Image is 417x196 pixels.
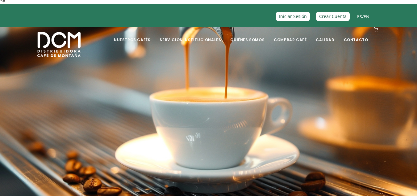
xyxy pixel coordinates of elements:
[340,28,372,42] a: Contacto
[312,28,338,42] a: Calidad
[357,14,362,20] a: ES
[156,28,225,42] a: Servicios Institucionales
[357,13,369,20] span: /
[270,28,310,42] a: Comprar Café
[316,12,350,21] a: Crear Cuenta
[110,28,154,42] a: Nuestros Cafés
[276,12,310,21] a: Iniciar Sesión
[364,14,369,20] a: EN
[227,28,268,42] a: Quiénes Somos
